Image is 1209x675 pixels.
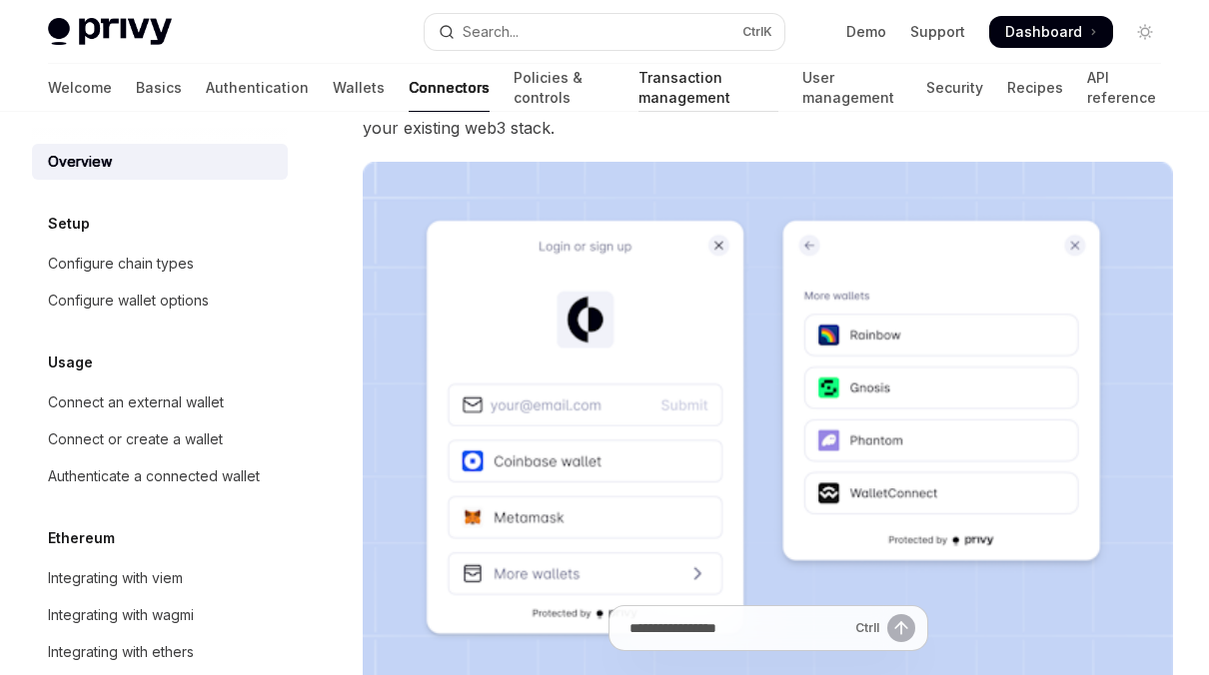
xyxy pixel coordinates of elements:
div: Overview [48,150,112,174]
a: User management [802,64,902,112]
h5: Ethereum [48,526,115,550]
div: Integrating with wagmi [48,603,194,627]
a: Basics [136,64,182,112]
span: Ctrl K [742,24,772,40]
a: Integrating with wagmi [32,597,288,633]
div: Integrating with viem [48,566,183,590]
a: Configure wallet options [32,283,288,319]
div: Connect an external wallet [48,390,224,414]
button: Send message [887,614,915,642]
a: Integrating with ethers [32,634,288,670]
a: Authenticate a connected wallet [32,458,288,494]
div: Authenticate a connected wallet [48,464,260,488]
a: Welcome [48,64,112,112]
div: Connect or create a wallet [48,427,223,451]
a: Connect an external wallet [32,384,288,420]
button: Open search [425,14,785,50]
a: Authentication [206,64,309,112]
div: Configure wallet options [48,289,209,313]
button: Toggle dark mode [1129,16,1161,48]
h5: Usage [48,350,93,374]
a: Integrating with viem [32,560,288,596]
div: Search... [463,20,519,44]
a: Configure chain types [32,246,288,282]
a: Security [926,64,983,112]
input: Ask a question... [629,606,847,650]
span: Dashboard [1005,22,1082,42]
a: API reference [1087,64,1161,112]
a: Dashboard [989,16,1113,48]
a: Transaction management [638,64,778,112]
img: light logo [48,18,172,46]
div: Configure chain types [48,252,194,276]
a: Policies & controls [514,64,614,112]
a: Overview [32,144,288,180]
div: Integrating with ethers [48,640,194,664]
a: Connectors [409,64,490,112]
a: Recipes [1007,64,1063,112]
h5: Setup [48,212,90,236]
a: Wallets [333,64,385,112]
a: Connect or create a wallet [32,421,288,457]
a: Support [910,22,965,42]
a: Demo [846,22,886,42]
